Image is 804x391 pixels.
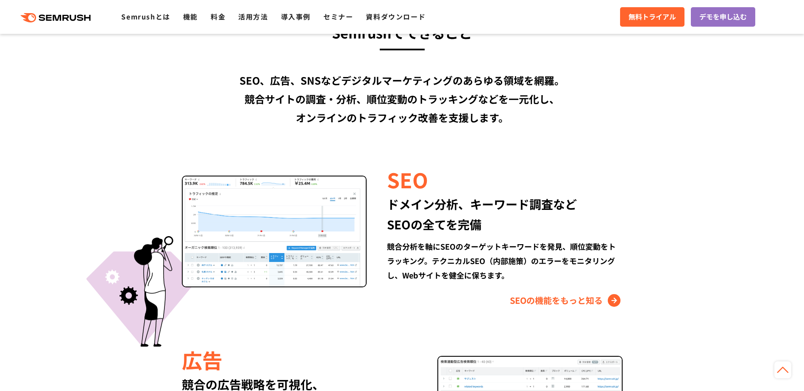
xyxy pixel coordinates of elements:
[323,11,353,22] a: セミナー
[121,11,170,22] a: Semrushとは
[387,239,622,282] div: 競合分析を軸にSEOのターゲットキーワードを発見、順位変動をトラッキング。テクニカルSEO（内部施策）のエラーをモニタリングし、Webサイトを健全に保ちます。
[238,11,268,22] a: 活用方法
[699,11,747,22] span: デモを申し込む
[211,11,225,22] a: 料金
[159,71,646,127] div: SEO、広告、SNSなどデジタルマーケティングのあらゆる領域を網羅。 競合サイトの調査・分析、順位変動のトラッキングなどを一元化し、 オンラインのトラフィック改善を支援します。
[183,11,198,22] a: 機能
[620,7,684,27] a: 無料トライアル
[629,11,676,22] span: 無料トライアル
[387,165,622,194] div: SEO
[387,194,622,234] div: ドメイン分析、キーワード調査など SEOの全てを完備
[281,11,311,22] a: 導入事例
[510,294,623,307] a: SEOの機能をもっと知る
[366,11,426,22] a: 資料ダウンロード
[691,7,755,27] a: デモを申し込む
[182,345,417,374] div: 広告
